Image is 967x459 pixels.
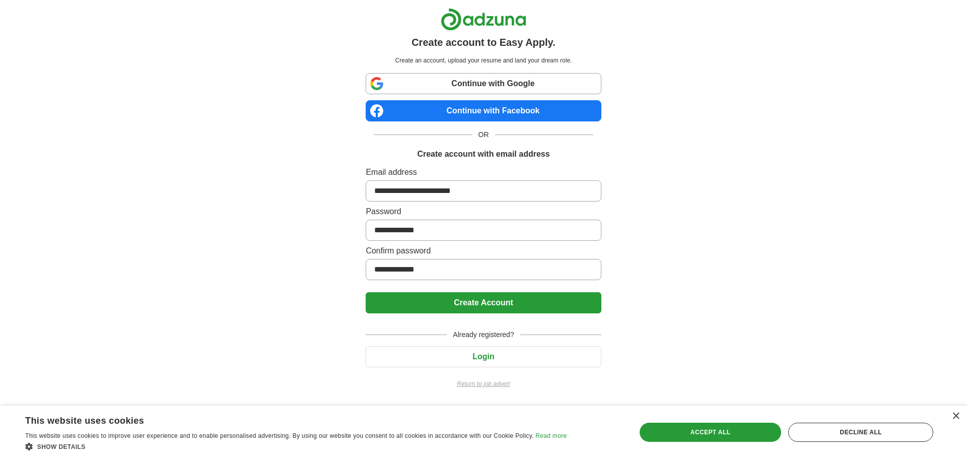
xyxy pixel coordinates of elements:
[788,423,933,442] div: Decline all
[447,330,520,340] span: Already registered?
[366,352,601,361] a: Login
[366,379,601,388] a: Return to job advert
[366,73,601,94] a: Continue with Google
[368,56,599,65] p: Create an account, upload your resume and land your dream role.
[472,129,495,140] span: OR
[535,432,567,439] a: Read more, opens a new window
[366,346,601,367] button: Login
[411,35,556,50] h1: Create account to Easy Apply.
[640,423,782,442] div: Accept all
[37,443,86,450] span: Show details
[366,245,601,257] label: Confirm password
[25,432,534,439] span: This website uses cookies to improve user experience and to enable personalised advertising. By u...
[25,441,567,451] div: Show details
[25,412,541,427] div: This website uses cookies
[366,292,601,313] button: Create Account
[366,206,601,218] label: Password
[441,8,526,31] img: Adzuna logo
[366,166,601,178] label: Email address
[952,413,959,420] div: Close
[366,100,601,121] a: Continue with Facebook
[417,148,549,160] h1: Create account with email address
